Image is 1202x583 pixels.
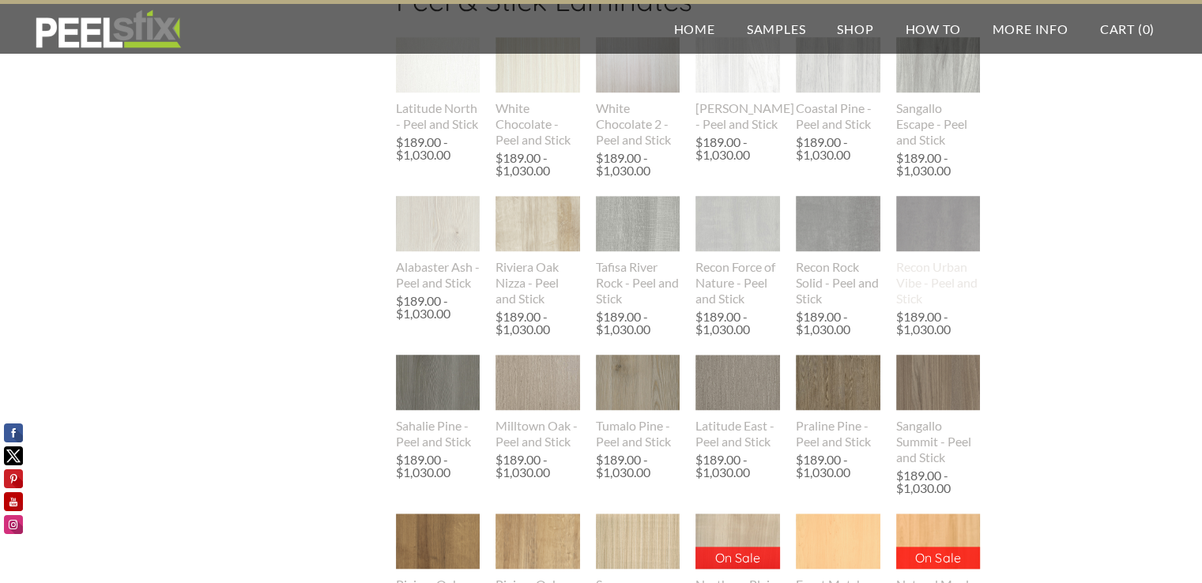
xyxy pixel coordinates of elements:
[796,310,876,336] div: $189.00 - $1,030.00
[495,355,580,449] a: Milltown Oak - Peel and Stick
[596,328,680,437] img: s832171791223022656_p767_i6_w640.jpeg
[596,418,680,449] div: Tumalo Pine - Peel and Stick
[695,178,780,270] img: s832171791223022656_p895_i1_w1536.jpeg
[695,9,780,122] img: s832171791223022656_p841_i1_w690.png
[396,295,477,320] div: $189.00 - $1,030.00
[396,100,480,132] div: Latitude North - Peel and Stick
[896,196,981,307] a: Recon Urban Vibe - Peel and Stick
[596,513,680,570] img: s832171791223022656_p587_i1_w400.jpeg
[596,310,676,336] div: $189.00 - $1,030.00
[796,10,880,119] img: s832171791223022656_p847_i1_w716.png
[596,259,680,307] div: Tafisa River Rock - Peel and Stick
[495,37,580,93] img: s832171791223022656_p588_i1_w400.jpeg
[596,37,680,148] a: White Chocolate 2 - Peel and Stick
[396,418,480,449] div: Sahalie Pine - Peel and Stick
[495,196,580,307] a: Riviera Oak Nizza - Peel and Stick
[695,259,780,307] div: Recon Force of Nature - Peel and Stick
[396,136,477,161] div: $189.00 - $1,030.00
[796,355,880,411] img: s832171791223022656_p484_i1_w400.jpeg
[896,37,981,148] a: Sangallo Escape - Peel and Stick
[896,259,981,307] div: Recon Urban Vibe - Peel and Stick
[796,100,880,132] div: Coastal Pine - Peel and Stick
[695,355,780,449] a: Latitude East - Peel and Stick
[396,453,477,479] div: $189.00 - $1,030.00
[796,179,880,269] img: s832171791223022656_p891_i1_w1536.jpeg
[695,547,780,569] p: On Sale
[896,547,981,569] p: On Sale
[695,310,776,336] div: $189.00 - $1,030.00
[896,328,981,437] img: s832171791223022656_p782_i1_w640.jpeg
[495,196,580,252] img: s832171791223022656_p691_i2_w640.jpeg
[796,196,880,307] a: Recon Rock Solid - Peel and Stick
[821,4,889,54] a: Shop
[595,196,680,252] img: s832171791223022656_p644_i1_w307.jpeg
[695,355,780,411] img: s832171791223022656_p580_i1_w400.jpeg
[896,100,981,148] div: Sangallo Escape - Peel and Stick
[495,259,580,307] div: Riviera Oak Nizza - Peel and Stick
[896,152,977,177] div: $189.00 - $1,030.00
[695,513,780,570] img: s832171791223022656_p857_i1_w2048.jpeg
[796,136,876,161] div: $189.00 - $1,030.00
[896,418,981,465] div: Sangallo Summit - Peel and Stick
[731,4,822,54] a: Samples
[695,100,780,132] div: [PERSON_NAME] - Peel and Stick
[596,196,680,307] a: Tafisa River Rock - Peel and Stick
[495,453,576,479] div: $189.00 - $1,030.00
[596,355,680,449] a: Tumalo Pine - Peel and Stick
[495,37,580,148] a: White Chocolate - Peel and Stick
[596,100,680,148] div: White Chocolate 2 - Peel and Stick
[896,355,981,465] a: Sangallo Summit - Peel and Stick
[495,355,580,411] img: s832171791223022656_p482_i1_w400.jpeg
[796,259,880,307] div: Recon Rock Solid - Peel and Stick
[796,355,880,449] a: Praline Pine - Peel and Stick
[976,4,1083,54] a: More Info
[695,37,780,132] a: [PERSON_NAME] - Peel and Stick
[1084,4,1170,54] a: Cart (0)
[495,310,576,336] div: $189.00 - $1,030.00
[695,418,780,449] div: Latitude East - Peel and Stick
[796,418,880,449] div: Praline Pine - Peel and Stick
[396,171,480,277] img: s832171791223022656_p842_i1_w738.png
[495,418,580,449] div: Milltown Oak - Peel and Stick
[396,37,480,93] img: s832171791223022656_p581_i1_w400.jpeg
[596,453,676,479] div: $189.00 - $1,030.00
[896,469,977,495] div: $189.00 - $1,030.00
[896,179,981,269] img: s832171791223022656_p893_i1_w1536.jpeg
[895,513,981,570] img: s832171791223022656_p987_i2_w432.jpeg
[896,10,981,119] img: s832171791223022656_p779_i1_w640.jpeg
[695,453,776,479] div: $189.00 - $1,030.00
[495,513,580,570] img: s832171791223022656_p692_i3_w640.jpeg
[396,196,480,291] a: Alabaster Ash - Peel and Stick
[896,310,977,336] div: $189.00 - $1,030.00
[396,37,480,132] a: Latitude North - Peel and Stick
[495,100,580,148] div: White Chocolate - Peel and Stick
[396,513,480,570] img: s832171791223022656_p694_i6_w640.jpeg
[596,10,680,119] img: s832171791223022656_p793_i1_w640.jpeg
[658,4,731,54] a: Home
[495,152,576,177] div: $189.00 - $1,030.00
[796,453,876,479] div: $189.00 - $1,030.00
[396,259,480,291] div: Alabaster Ash - Peel and Stick
[695,136,776,161] div: $189.00 - $1,030.00
[396,355,480,449] a: Sahalie Pine - Peel and Stick
[1142,21,1150,36] span: 0
[32,9,184,49] img: REFACE SUPPLIES
[396,328,480,437] img: s832171791223022656_p763_i2_w640.jpeg
[695,196,780,307] a: Recon Force of Nature - Peel and Stick
[890,4,977,54] a: How To
[796,513,880,570] img: s832171791223022656_p748_i2_w640.jpeg
[596,152,676,177] div: $189.00 - $1,030.00
[796,37,880,132] a: Coastal Pine - Peel and Stick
